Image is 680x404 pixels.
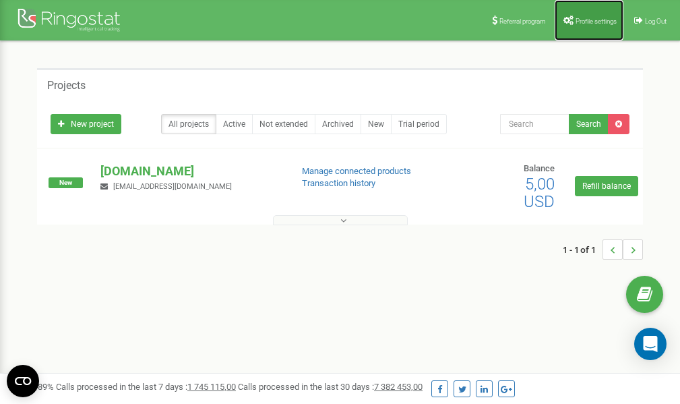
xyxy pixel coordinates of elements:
[634,328,667,360] div: Open Intercom Messenger
[100,163,280,180] p: [DOMAIN_NAME]
[315,114,361,134] a: Archived
[302,178,375,188] a: Transaction history
[500,114,569,134] input: Search
[302,166,411,176] a: Manage connected products
[499,18,546,25] span: Referral program
[7,365,39,397] button: Open CMP widget
[47,80,86,92] h5: Projects
[161,114,216,134] a: All projects
[645,18,667,25] span: Log Out
[56,382,236,392] span: Calls processed in the last 7 days :
[374,382,423,392] u: 7 382 453,00
[576,18,617,25] span: Profile settings
[569,114,609,134] button: Search
[216,114,253,134] a: Active
[49,177,83,188] span: New
[563,239,602,260] span: 1 - 1 of 1
[391,114,447,134] a: Trial period
[361,114,392,134] a: New
[187,382,236,392] u: 1 745 115,00
[113,182,232,191] span: [EMAIL_ADDRESS][DOMAIN_NAME]
[252,114,315,134] a: Not extended
[575,176,638,196] a: Refill balance
[524,163,555,173] span: Balance
[51,114,121,134] a: New project
[563,226,643,273] nav: ...
[238,382,423,392] span: Calls processed in the last 30 days :
[524,175,555,211] span: 5,00 USD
